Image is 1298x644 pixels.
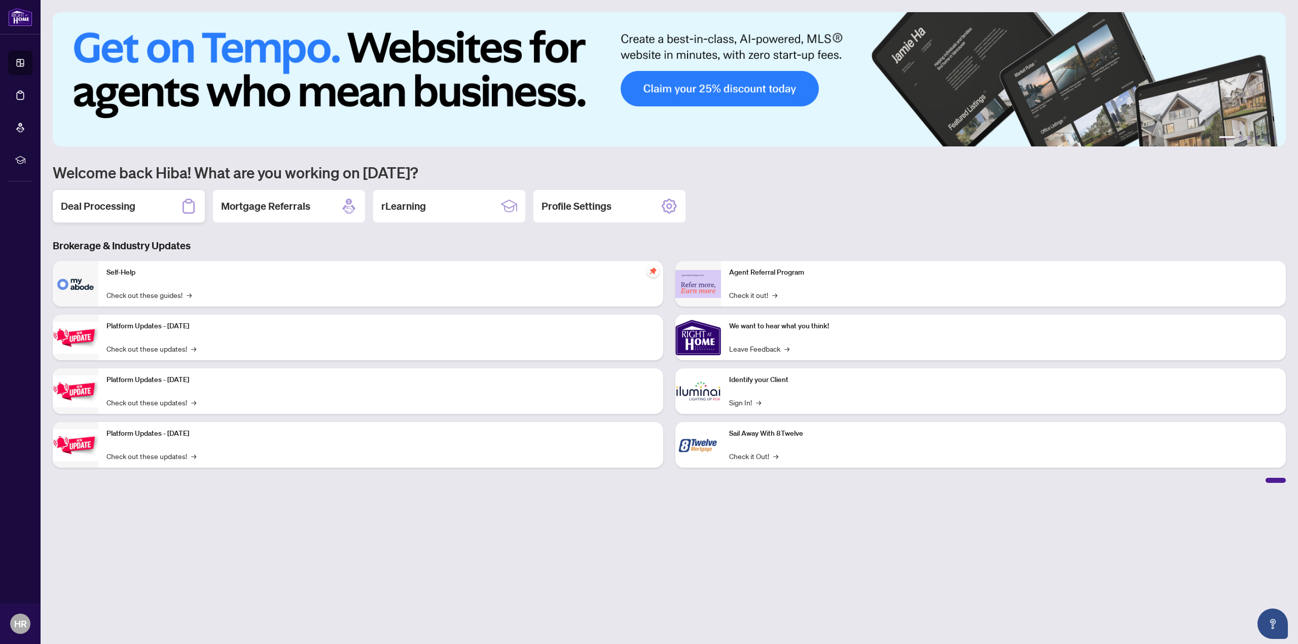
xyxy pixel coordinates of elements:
a: Check out these updates!→ [106,397,196,408]
span: pushpin [647,265,659,277]
a: Sign In!→ [729,397,761,408]
button: 4 [1255,136,1259,140]
h3: Brokerage & Industry Updates [53,239,1286,253]
h1: Welcome back Hiba! What are you working on [DATE]? [53,163,1286,182]
p: Identify your Client [729,374,1278,386]
img: Agent Referral Program [675,270,721,298]
button: 2 [1239,136,1243,140]
a: Leave Feedback→ [729,343,789,354]
img: Identify your Client [675,368,721,414]
button: 6 [1272,136,1276,140]
img: Platform Updates - July 8, 2025 [53,375,98,407]
button: 1 [1219,136,1235,140]
img: Slide 0 [53,12,1286,146]
span: → [784,343,789,354]
p: Agent Referral Program [729,267,1278,278]
span: → [191,343,196,354]
a: Check out these updates!→ [106,343,196,354]
span: → [191,450,196,462]
button: Open asap [1257,609,1288,639]
img: We want to hear what you think! [675,315,721,360]
p: Self-Help [106,267,655,278]
a: Check it out!→ [729,289,777,300]
img: Sail Away With 8Twelve [675,422,721,468]
span: → [772,289,777,300]
h2: Mortgage Referrals [221,199,310,213]
span: → [191,397,196,408]
p: We want to hear what you think! [729,321,1278,332]
p: Platform Updates - [DATE] [106,321,655,332]
a: Check it Out!→ [729,450,778,462]
a: Check out these updates!→ [106,450,196,462]
button: 5 [1264,136,1268,140]
img: Platform Updates - June 23, 2025 [53,429,98,461]
span: → [756,397,761,408]
p: Sail Away With 8Twelve [729,428,1278,439]
img: logo [8,8,32,26]
h2: rLearning [381,199,426,213]
img: Self-Help [53,261,98,307]
h2: Profile Settings [542,199,611,213]
p: Platform Updates - [DATE] [106,428,655,439]
button: 3 [1247,136,1251,140]
span: → [187,289,192,300]
img: Platform Updates - July 21, 2025 [53,322,98,354]
span: HR [14,617,27,631]
a: Check out these guides!→ [106,289,192,300]
h2: Deal Processing [61,199,135,213]
p: Platform Updates - [DATE] [106,374,655,386]
span: → [773,450,778,462]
